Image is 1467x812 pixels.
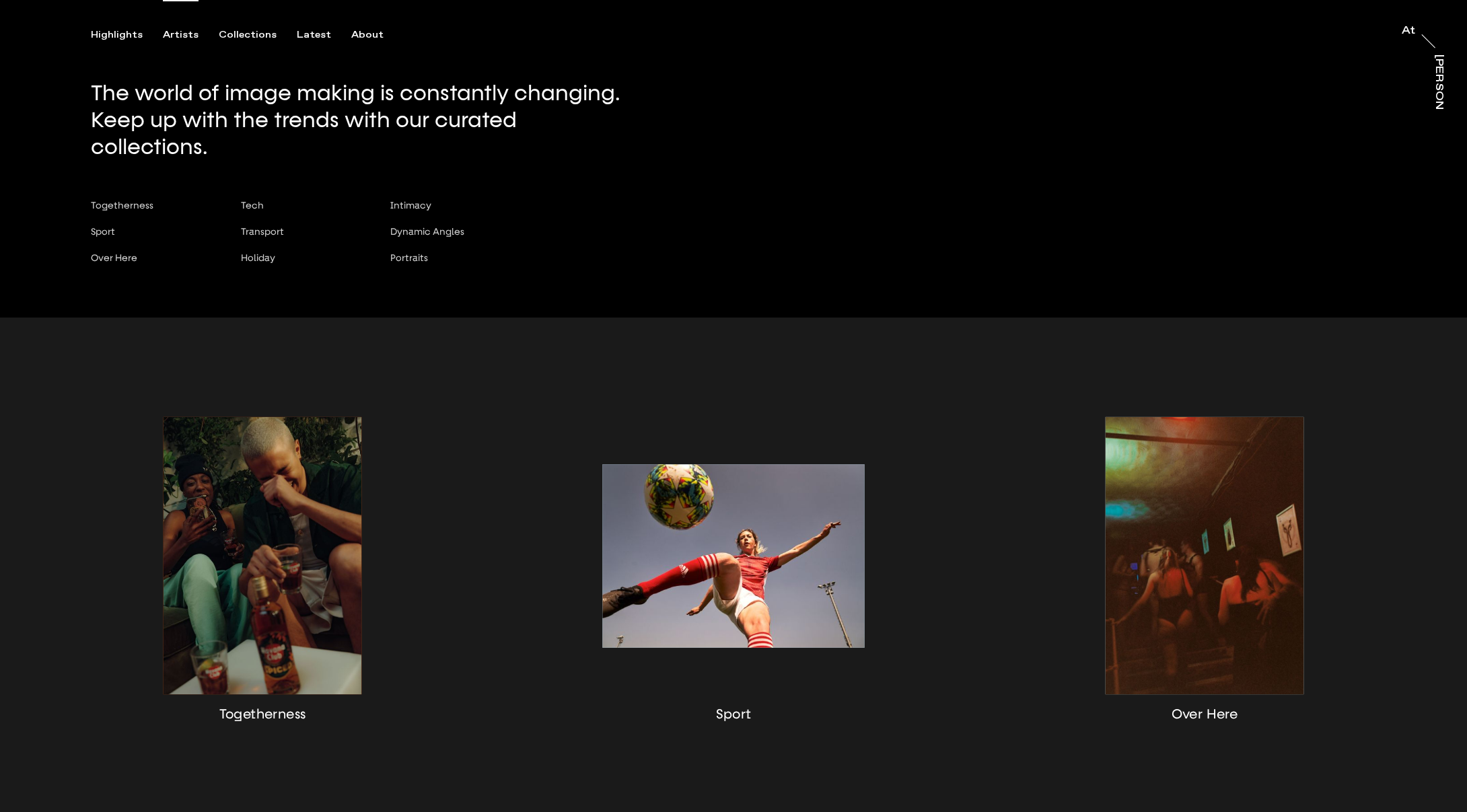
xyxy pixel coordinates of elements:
[163,29,199,41] div: Artists
[1402,26,1415,39] a: At
[91,226,115,237] span: Sport
[390,252,495,279] button: Portraits
[351,29,404,41] button: About
[241,252,275,263] span: Holiday
[241,200,264,211] span: Tech
[1431,54,1444,110] a: [PERSON_NAME]
[297,29,351,41] button: Latest
[297,29,331,41] div: Latest
[91,252,137,263] span: Over Here
[1433,54,1444,158] div: [PERSON_NAME]
[241,252,361,279] button: Holiday
[390,200,431,211] span: Intimacy
[241,226,361,252] button: Transport
[91,29,143,41] div: Highlights
[91,80,637,161] p: The world of image making is constantly changing. Keep up with the trends with our curated collec...
[91,226,211,252] button: Sport
[219,29,277,41] div: Collections
[390,200,495,226] button: Intimacy
[390,226,495,252] button: Dynamic Angles
[91,200,211,226] button: Togetherness
[241,226,284,237] span: Transport
[91,29,163,41] button: Highlights
[351,29,384,41] div: About
[91,200,153,211] span: Togetherness
[390,226,464,237] span: Dynamic Angles
[241,200,361,226] button: Tech
[219,29,297,41] button: Collections
[91,252,211,279] button: Over Here
[390,252,428,263] span: Portraits
[163,29,219,41] button: Artists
